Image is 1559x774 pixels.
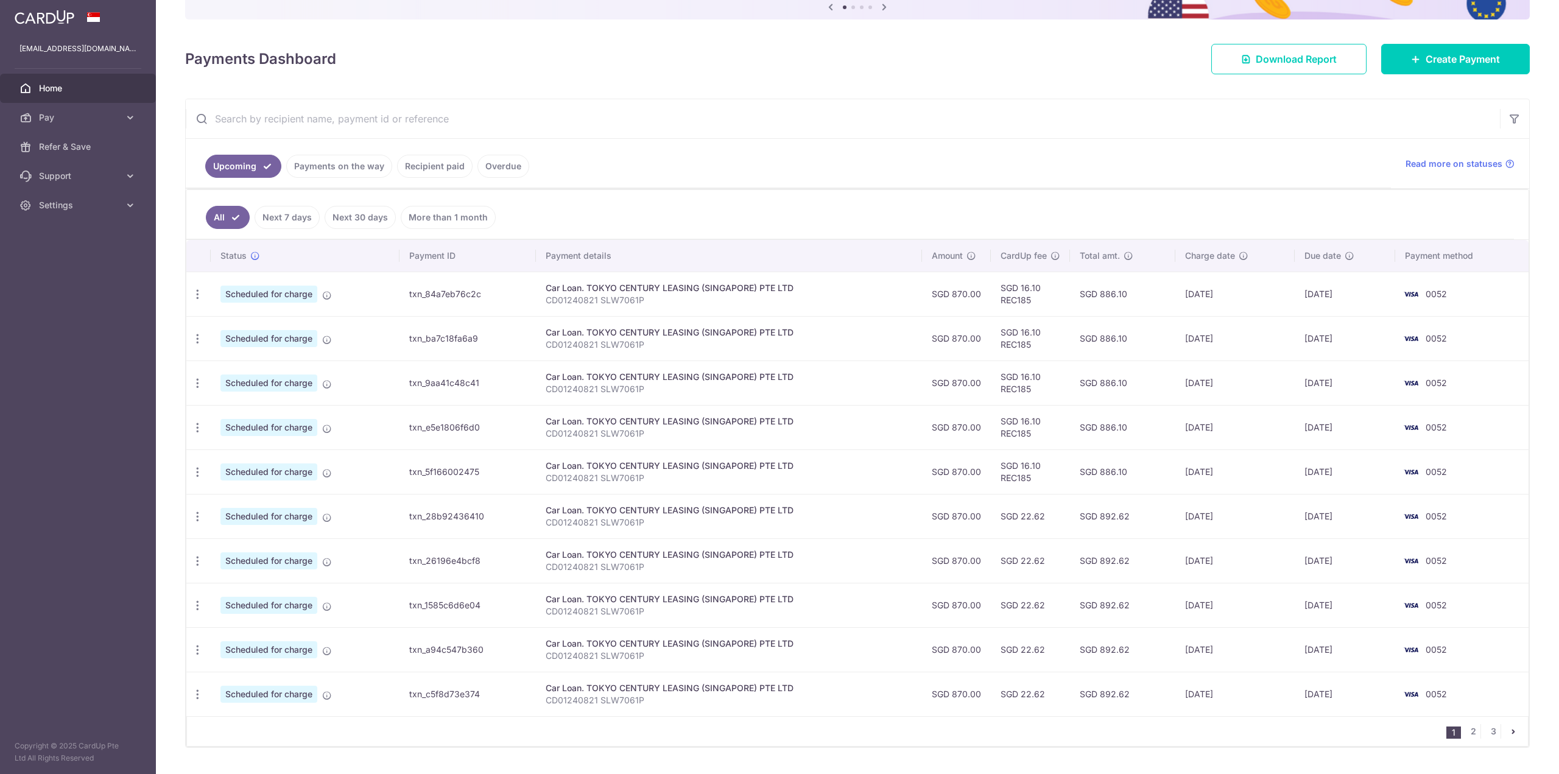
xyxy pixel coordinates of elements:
td: [DATE] [1295,361,1395,405]
div: Car Loan. TOKYO CENTURY LEASING (SINGAPORE) PTE LTD [546,682,912,694]
span: Status [220,250,247,262]
td: txn_5f166002475 [399,449,536,494]
div: Car Loan. TOKYO CENTURY LEASING (SINGAPORE) PTE LTD [546,504,912,516]
td: SGD 16.10 REC185 [991,361,1070,405]
img: Bank Card [1399,687,1423,702]
div: Car Loan. TOKYO CENTURY LEASING (SINGAPORE) PTE LTD [546,593,912,605]
th: Payment details [536,240,922,272]
span: 0052 [1426,378,1447,388]
td: txn_26196e4bcf8 [399,538,536,583]
td: [DATE] [1175,272,1295,316]
img: Bank Card [1399,465,1423,479]
td: SGD 22.62 [991,538,1070,583]
td: SGD 16.10 REC185 [991,272,1070,316]
td: SGD 886.10 [1070,316,1175,361]
td: [DATE] [1295,449,1395,494]
td: [DATE] [1295,627,1395,672]
a: 3 [1486,724,1501,739]
span: Scheduled for charge [220,286,317,303]
td: [DATE] [1295,672,1395,716]
span: Home [39,82,119,94]
td: SGD 16.10 REC185 [991,449,1070,494]
span: 0052 [1426,689,1447,699]
th: Payment ID [399,240,536,272]
span: Read more on statuses [1406,158,1502,170]
p: CD01240821 SLW7061P [546,694,912,706]
td: SGD 892.62 [1070,672,1175,716]
h4: Payments Dashboard [185,48,336,70]
td: [DATE] [1295,583,1395,627]
td: SGD 870.00 [922,538,991,583]
img: CardUp [15,10,74,24]
td: [DATE] [1295,316,1395,361]
span: Pay [39,111,119,124]
a: Recipient paid [397,155,473,178]
td: txn_a94c547b360 [399,627,536,672]
img: Bank Card [1399,509,1423,524]
td: [DATE] [1295,538,1395,583]
td: SGD 22.62 [991,583,1070,627]
td: SGD 870.00 [922,405,991,449]
td: SGD 886.10 [1070,361,1175,405]
span: Scheduled for charge [220,375,317,392]
td: [DATE] [1175,627,1295,672]
p: [EMAIL_ADDRESS][DOMAIN_NAME] [19,43,136,55]
a: Next 7 days [255,206,320,229]
p: CD01240821 SLW7061P [546,427,912,440]
td: SGD 886.10 [1070,449,1175,494]
p: CD01240821 SLW7061P [546,605,912,617]
nav: pager [1446,717,1528,746]
a: All [206,206,250,229]
a: 2 [1466,724,1480,739]
p: CD01240821 SLW7061P [546,339,912,351]
td: [DATE] [1295,272,1395,316]
td: SGD 892.62 [1070,583,1175,627]
span: Charge date [1185,250,1235,262]
img: Bank Card [1399,598,1423,613]
a: More than 1 month [401,206,496,229]
div: Car Loan. TOKYO CENTURY LEASING (SINGAPORE) PTE LTD [546,638,912,650]
td: SGD 886.10 [1070,405,1175,449]
span: Scheduled for charge [220,552,317,569]
td: [DATE] [1295,405,1395,449]
td: txn_84a7eb76c2c [399,272,536,316]
span: Total amt. [1080,250,1120,262]
p: CD01240821 SLW7061P [546,294,912,306]
td: txn_1585c6d6e04 [399,583,536,627]
span: 0052 [1426,289,1447,299]
td: SGD 870.00 [922,627,991,672]
li: 1 [1446,727,1461,739]
td: txn_9aa41c48c41 [399,361,536,405]
span: Refer & Save [39,141,119,153]
span: Scheduled for charge [220,641,317,658]
td: [DATE] [1175,583,1295,627]
td: [DATE] [1175,316,1295,361]
td: SGD 870.00 [922,449,991,494]
td: SGD 892.62 [1070,494,1175,538]
td: txn_ba7c18fa6a9 [399,316,536,361]
div: Car Loan. TOKYO CENTURY LEASING (SINGAPORE) PTE LTD [546,460,912,472]
td: SGD 22.62 [991,627,1070,672]
td: txn_c5f8d73e374 [399,672,536,716]
span: 0052 [1426,600,1447,610]
a: Next 30 days [325,206,396,229]
th: Payment method [1395,240,1529,272]
span: 0052 [1426,511,1447,521]
span: Scheduled for charge [220,330,317,347]
span: 0052 [1426,333,1447,343]
p: CD01240821 SLW7061P [546,516,912,529]
span: 0052 [1426,644,1447,655]
span: Scheduled for charge [220,508,317,525]
td: SGD 22.62 [991,672,1070,716]
p: CD01240821 SLW7061P [546,561,912,573]
td: [DATE] [1175,538,1295,583]
span: CardUp fee [1001,250,1047,262]
span: Support [39,170,119,182]
a: Upcoming [205,155,281,178]
span: Scheduled for charge [220,597,317,614]
td: SGD 22.62 [991,494,1070,538]
td: SGD 892.62 [1070,538,1175,583]
p: CD01240821 SLW7061P [546,650,912,662]
td: [DATE] [1175,361,1295,405]
td: SGD 870.00 [922,494,991,538]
